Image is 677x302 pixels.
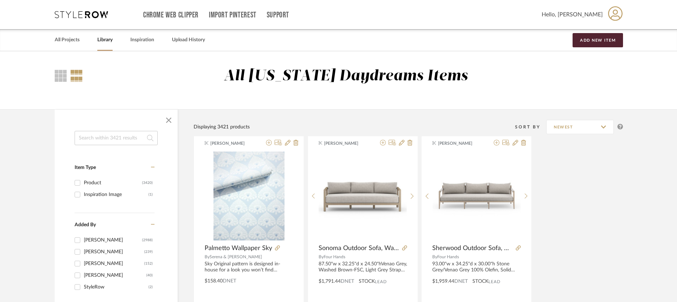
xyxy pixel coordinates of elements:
div: (2) [148,281,153,293]
a: Import Pinterest [209,12,256,18]
span: Four Hands [324,255,345,259]
span: Sherwood Outdoor Sofa, Washed Brown [432,244,513,252]
a: Library [97,35,113,45]
div: 93.00"w x 34.25"d x 30.00"h Stone Grey/Venao Grey 100% Olefin, Solid FSC®-Certified Teak, 100% Po... [432,261,521,273]
div: All [US_STATE] Daydreams Items [224,67,468,85]
div: Product [84,177,142,189]
img: Sherwood Outdoor Sofa, Washed Brown [433,152,521,240]
span: Added By [75,222,96,227]
div: (40) [146,270,153,281]
span: STOCK [359,278,375,285]
span: $1,791.44 [319,279,341,284]
div: Inspiration Image [84,189,148,200]
a: Chrome Web Clipper [143,12,199,18]
div: Sky Original pattern is designed in-house for a look you won’t find anywhere else. Each unpasted ... [205,261,293,273]
input: Search within 3421 results [75,131,158,145]
span: Sonoma Outdoor Sofa, Washed Brown [319,244,399,252]
span: DNET [341,279,354,284]
span: $158.40 [205,279,223,284]
span: [PERSON_NAME] [324,140,369,147]
button: Close [162,113,176,127]
span: Lead [488,279,500,284]
div: (3420) [142,177,153,189]
div: [PERSON_NAME] [84,270,146,281]
span: Hello, [PERSON_NAME] [542,10,603,19]
span: By [319,255,324,259]
span: Serena & [PERSON_NAME] [210,255,262,259]
span: By [205,255,210,259]
img: Sonoma Outdoor Sofa, Washed Brown [319,152,407,240]
span: Four Hands [437,255,459,259]
span: [PERSON_NAME] [438,140,483,147]
div: [PERSON_NAME] [84,234,142,246]
div: Displaying 3421 products [194,123,250,131]
div: (1) [148,189,153,200]
span: $1,959.44 [432,279,454,284]
a: Upload History [172,35,205,45]
a: Support [267,12,289,18]
button: Add New Item [573,33,623,47]
span: Palmetto Wallpaper Sky [205,244,272,252]
div: (239) [144,246,153,258]
span: DNET [454,279,468,284]
span: DNET [223,279,236,284]
a: Inspiration [130,35,154,45]
div: 87.50"w x 32.25"d x 24.50"hVenao Grey, Washed Brown-FSC, Light Grey Strap 100% Olefin, Solid FSC®... [319,261,407,273]
div: [PERSON_NAME] [84,246,144,258]
div: (2988) [142,234,153,246]
div: [PERSON_NAME] [84,258,144,269]
div: (152) [144,258,153,269]
div: Sort By [515,123,546,131]
span: Lead [375,279,387,284]
a: All Projects [55,35,80,45]
div: StyleRow [84,281,148,293]
span: Item Type [75,165,96,170]
span: STOCK [472,278,488,285]
span: [PERSON_NAME] [210,140,255,147]
img: Palmetto Wallpaper Sky [213,152,285,240]
span: By [432,255,437,259]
